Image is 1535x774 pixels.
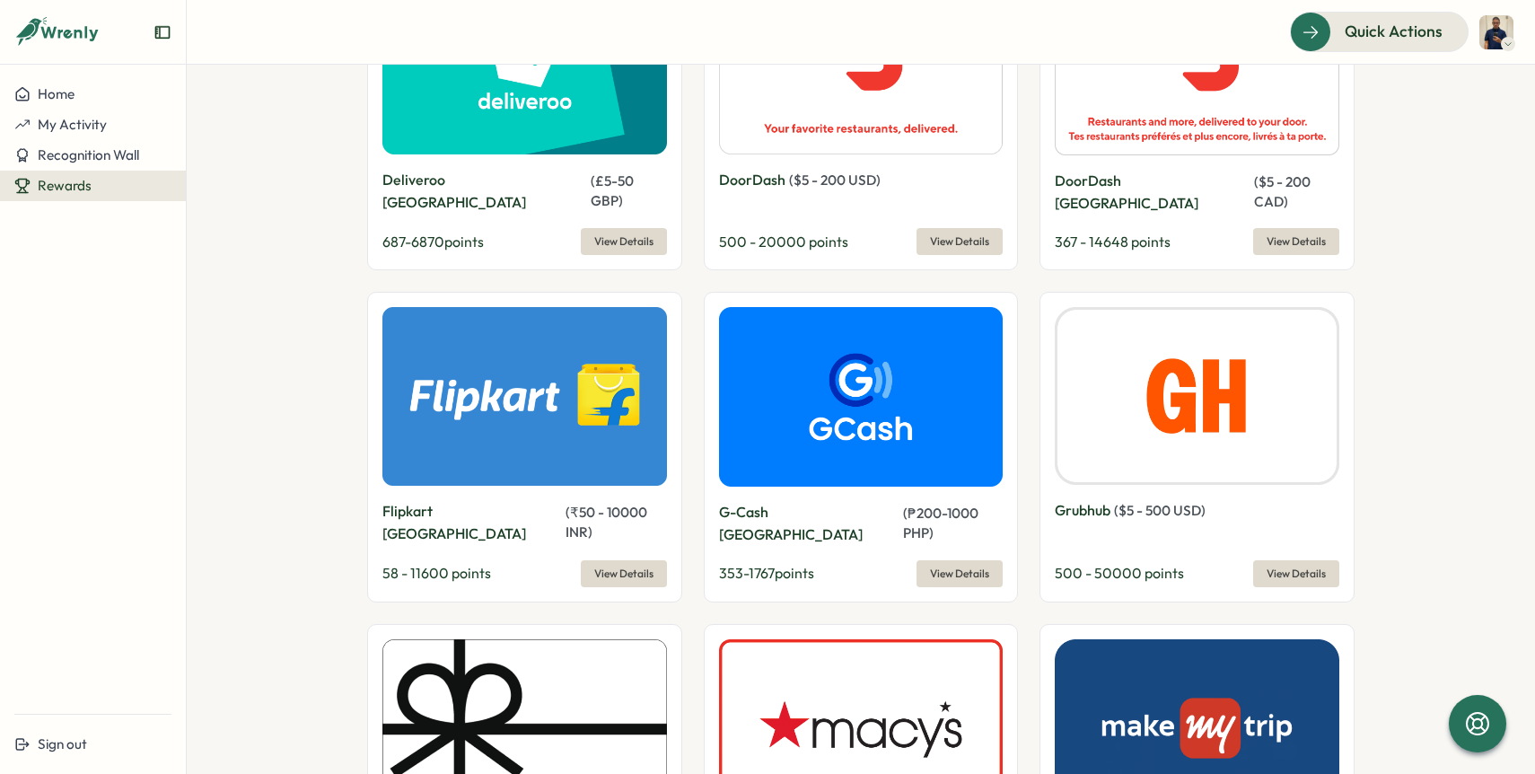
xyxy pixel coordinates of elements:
[566,504,647,541] span: ( ₹ 50 - 10000 INR )
[719,501,899,546] p: G-Cash [GEOGRAPHIC_DATA]
[1479,15,1513,49] img: Joe Panganiban
[581,228,667,255] button: View Details
[1055,170,1250,215] p: DoorDash [GEOGRAPHIC_DATA]
[903,505,978,541] span: ( ₱ 200 - 1000 PHP )
[382,169,587,214] p: Deliveroo [GEOGRAPHIC_DATA]
[38,116,107,133] span: My Activity
[382,307,667,485] img: Flipkart India
[1290,12,1469,51] button: Quick Actions
[1055,307,1339,485] img: Grubhub
[719,564,814,582] span: 353 - 1767 points
[382,500,562,545] p: Flipkart [GEOGRAPHIC_DATA]
[1055,499,1110,522] p: Grubhub
[930,229,989,254] span: View Details
[1345,20,1443,43] span: Quick Actions
[1055,564,1184,582] span: 500 - 50000 points
[153,23,171,41] button: Expand sidebar
[1253,228,1339,255] button: View Details
[591,172,634,209] span: ( £ 5 - 50 GBP )
[1055,233,1171,251] span: 367 - 14648 points
[38,177,92,194] span: Rewards
[719,307,1004,487] img: G-Cash Philippines
[1254,173,1311,210] span: ( $ 5 - 200 CAD )
[930,561,989,586] span: View Details
[1267,561,1326,586] span: View Details
[382,564,491,582] span: 58 - 11600 points
[594,561,653,586] span: View Details
[38,735,87,752] span: Sign out
[1253,560,1339,587] button: View Details
[719,233,848,251] span: 500 - 20000 points
[38,146,139,163] span: Recognition Wall
[1267,229,1326,254] span: View Details
[789,172,881,189] span: ( $ 5 - 200 USD )
[581,560,667,587] button: View Details
[38,85,75,102] span: Home
[382,233,484,251] span: 687 - 6870 points
[917,560,1003,587] button: View Details
[1114,502,1206,519] span: ( $ 5 - 500 USD )
[594,229,653,254] span: View Details
[917,228,1003,255] button: View Details
[719,169,785,191] p: DoorDash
